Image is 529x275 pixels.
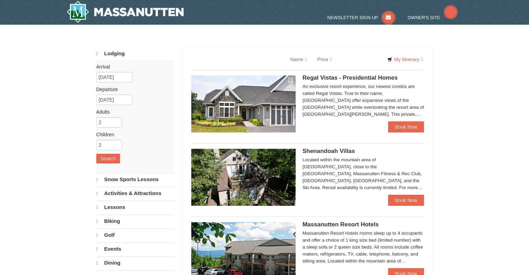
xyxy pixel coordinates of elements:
[303,221,379,228] span: Massanutten Resort Hotels
[96,47,174,60] a: Lodging
[327,15,378,20] span: Newsletter Sign Up
[96,228,174,242] a: Golf
[303,74,398,81] span: Regal Vistas - Presidential Homes
[96,86,169,93] label: Departure
[191,149,296,206] img: 19219019-2-e70bf45f.jpg
[312,52,337,66] a: Price
[191,75,296,132] img: 19218991-1-902409a9.jpg
[408,15,440,20] span: Owner's Site
[96,131,169,138] label: Children
[96,154,120,163] button: Search
[383,54,427,65] a: My Itinerary
[327,15,395,20] a: Newsletter Sign Up
[66,1,184,23] img: Massanutten Resort Logo
[96,201,174,214] a: Lessons
[303,148,355,154] span: Shenandoah Villas
[96,63,169,70] label: Arrival
[388,121,424,132] a: Book Now
[303,83,424,118] div: An exclusive resort experience, our newest condos are called Regal Vistas. True to their name, [G...
[285,52,312,66] a: Name
[96,173,174,186] a: Snow Sports Lessons
[96,256,174,269] a: Dining
[96,108,169,115] label: Adults
[303,230,424,265] div: Massanutten Resort Hotels rooms sleep up to 4 occupants and offer a choice of 1 king size bed (li...
[303,156,424,191] div: Located within the mountain area of [GEOGRAPHIC_DATA], close to the [GEOGRAPHIC_DATA], Massanutte...
[388,195,424,206] a: Book Now
[96,215,174,228] a: Biking
[96,187,174,200] a: Activities & Attractions
[408,15,458,20] a: Owner's Site
[96,242,174,256] a: Events
[66,1,184,23] a: Massanutten Resort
